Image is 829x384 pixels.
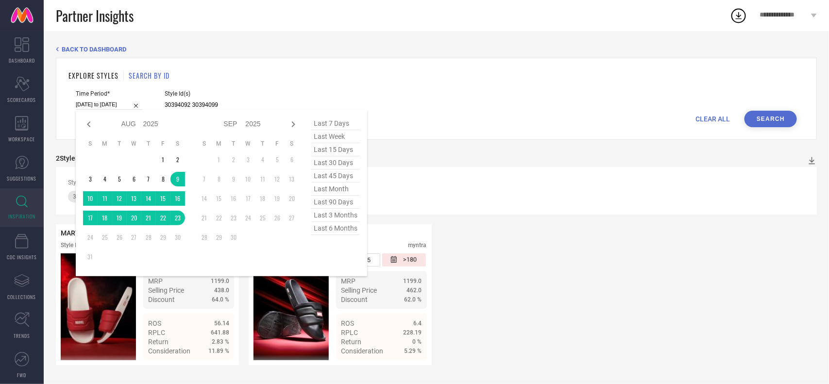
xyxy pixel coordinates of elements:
span: last month [311,183,360,196]
td: Tue Aug 05 2025 [112,172,127,186]
td: Fri Sep 26 2025 [270,211,285,225]
td: Sun Aug 24 2025 [83,230,98,245]
span: last 6 months [311,222,360,235]
span: 641.88 [211,329,229,336]
td: Wed Sep 17 2025 [241,191,255,206]
span: 228.19 [404,329,422,336]
div: Open download list [730,7,747,24]
span: last 7 days [311,117,360,130]
a: Details [198,365,229,372]
td: Sat Sep 27 2025 [285,211,299,225]
th: Sunday [83,140,98,148]
span: >180 [403,256,417,264]
span: last 90 days [311,196,360,209]
td: Sun Aug 17 2025 [83,211,98,225]
td: Fri Sep 19 2025 [270,191,285,206]
span: 56.14 [214,320,229,327]
td: Fri Aug 15 2025 [156,191,170,206]
td: Fri Aug 22 2025 [156,211,170,225]
td: Sun Sep 21 2025 [197,211,212,225]
th: Tuesday [112,140,127,148]
span: 5.29 % [405,348,422,354]
span: Consideration [341,347,383,355]
td: Fri Aug 29 2025 [156,230,170,245]
span: Discount [341,296,368,303]
button: Search [744,111,797,127]
div: Number of days since the style was first listed on the platform [382,253,426,267]
td: Sun Aug 31 2025 [83,250,98,264]
span: MARVEL STREET [61,229,114,237]
div: Previous month [83,118,95,130]
span: RPLC [341,329,358,336]
div: myntra [408,242,427,249]
span: SCORECARDS [8,96,36,103]
td: Tue Aug 19 2025 [112,211,127,225]
td: Fri Aug 01 2025 [156,152,170,167]
img: Style preview image [254,253,329,360]
img: Style preview image [61,253,136,360]
td: Mon Aug 18 2025 [98,211,112,225]
span: FWD [17,371,27,379]
td: Fri Aug 08 2025 [156,172,170,186]
td: Mon Sep 01 2025 [212,152,226,167]
td: Sun Sep 14 2025 [197,191,212,206]
td: Mon Aug 11 2025 [98,191,112,206]
td: Wed Aug 27 2025 [127,230,141,245]
td: Sat Aug 16 2025 [170,191,185,206]
td: Wed Sep 24 2025 [241,211,255,225]
span: Style Id(s) [165,90,305,97]
span: last 3 months [311,209,360,222]
span: Return [341,338,361,346]
td: Thu Aug 07 2025 [141,172,156,186]
span: MRP [341,277,355,285]
span: SUGGESTIONS [7,175,37,182]
th: Saturday [170,140,185,148]
span: 30394092 [73,193,100,200]
td: Tue Aug 12 2025 [112,191,127,206]
span: ROS [341,319,354,327]
h1: SEARCH BY ID [129,70,169,81]
td: Tue Sep 09 2025 [226,172,241,186]
div: Next month [288,118,299,130]
td: Sat Sep 06 2025 [285,152,299,167]
span: Details [400,365,422,372]
td: Wed Aug 20 2025 [127,211,141,225]
span: 2.83 % [212,338,229,345]
td: Thu Sep 25 2025 [255,211,270,225]
span: last 45 days [311,169,360,183]
span: 462.0 [407,287,422,294]
td: Thu Sep 04 2025 [255,152,270,167]
div: 2 Styles [56,154,79,162]
td: Sat Sep 13 2025 [285,172,299,186]
td: Sun Sep 28 2025 [197,230,212,245]
th: Thursday [141,140,156,148]
span: INSPIRATION [8,213,35,220]
th: Thursday [255,140,270,148]
th: Friday [270,140,285,148]
th: Wednesday [241,140,255,148]
td: Tue Sep 23 2025 [226,211,241,225]
span: TRENDS [14,332,30,339]
span: 438.0 [214,287,229,294]
th: Wednesday [127,140,141,148]
span: 1199.0 [404,278,422,284]
span: Partner Insights [56,6,134,26]
span: CLEAR ALL [695,115,730,123]
span: 62.0 % [405,296,422,303]
h1: EXPLORE STYLES [68,70,118,81]
span: last 15 days [311,143,360,156]
div: Click to view image [254,253,329,360]
td: Tue Sep 30 2025 [226,230,241,245]
input: Enter comma separated style ids e.g. 12345, 67890 [165,100,305,111]
td: Mon Sep 15 2025 [212,191,226,206]
span: RPLC [148,329,165,336]
a: Details [390,365,422,372]
span: CDC INSIGHTS [7,253,37,261]
td: Sat Aug 09 2025 [170,172,185,186]
span: ROS [148,319,161,327]
td: Sun Sep 07 2025 [197,172,212,186]
td: Wed Sep 10 2025 [241,172,255,186]
td: Mon Sep 22 2025 [212,211,226,225]
span: DASHBOARD [9,57,35,64]
td: Mon Sep 08 2025 [212,172,226,186]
